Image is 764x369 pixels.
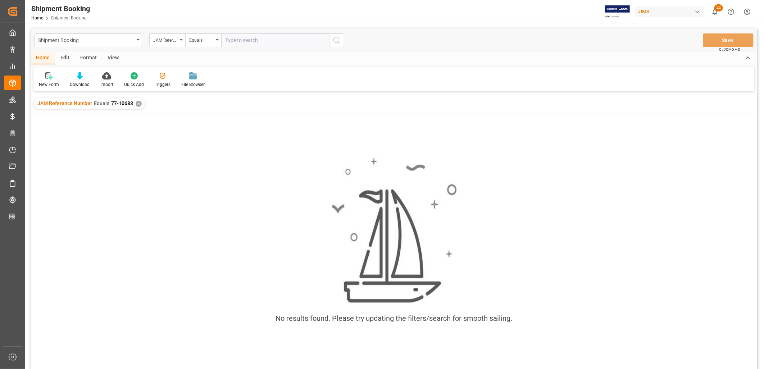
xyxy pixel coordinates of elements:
img: Exertis%20JAM%20-%20Email%20Logo.jpg_1722504956.jpg [605,5,630,18]
div: Shipment Booking [31,3,90,14]
div: Download [70,81,90,88]
div: Equals [189,35,214,44]
div: New Form [39,81,59,88]
div: Home [31,52,55,64]
div: JIMS [635,6,704,17]
button: JIMS [635,5,707,18]
img: smooth_sailing.jpeg [331,157,457,304]
button: open menu [185,33,221,47]
div: JAM Reference Number [153,35,178,44]
input: Type to search [221,33,329,47]
button: open menu [34,33,142,47]
button: Save [703,33,754,47]
div: Format [75,52,102,64]
div: Import [100,81,113,88]
button: search button [329,33,344,47]
span: Equals [94,100,109,106]
div: File Browser [181,81,205,88]
a: Home [31,15,43,20]
div: Edit [55,52,75,64]
div: Quick Add [124,81,144,88]
div: No results found. Please try updating the filters/search for smooth sailing. [276,313,512,324]
div: ✕ [136,101,142,107]
span: JAM Reference Number [37,100,92,106]
button: open menu [149,33,185,47]
div: Shipment Booking [38,35,134,44]
button: show 22 new notifications [707,4,723,20]
button: Help Center [723,4,739,20]
div: View [102,52,124,64]
span: 22 [714,4,723,12]
div: Triggers [155,81,170,88]
span: Ctrl/CMD + S [719,47,740,52]
span: 77-10683 [111,100,133,106]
